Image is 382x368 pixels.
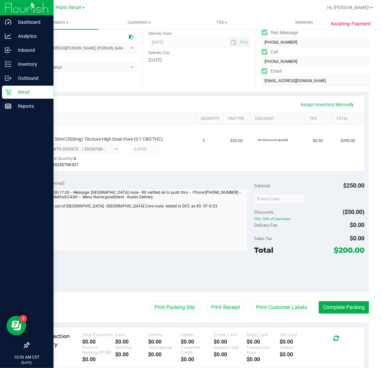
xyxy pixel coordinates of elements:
[115,332,148,337] div: Cash
[344,182,365,189] span: $250.00
[334,246,365,255] span: $200.00
[254,217,365,221] span: PED: 20% off purchase
[98,16,181,29] a: Customers
[3,354,51,360] p: 10:56 AM CDT
[319,301,369,314] button: Complete Packing
[230,138,243,144] span: $50.00
[5,75,11,81] inline-svg: Outbound
[99,20,180,25] span: Customers
[207,301,244,314] button: Print Receipt
[254,194,305,204] input: Promo Code
[252,301,311,314] button: Print Customer Labels
[286,20,322,25] span: Deliveries
[115,339,148,345] div: $0.00
[11,74,51,82] p: Outbound
[49,5,82,10] span: TX Plano Retail
[280,351,313,358] div: $0.00
[5,19,11,25] inline-svg: Dashboard
[214,345,247,350] div: Issued Credit
[41,154,124,167] div: Available Quantity:
[350,235,365,242] span: $0.00
[181,339,214,345] div: $0.00
[254,183,270,188] span: Subtotal
[247,332,280,337] div: Debit Card
[53,163,79,167] span: 20250708-021
[297,99,359,110] a: Assign Inventory Manually
[148,351,181,358] div: $0.00
[11,46,51,54] p: Inbound
[11,32,51,40] p: Analytics
[16,20,98,25] span: Purchases
[82,356,115,362] div: $0.00
[262,47,278,57] label: Call
[254,236,272,241] span: Sales Tax
[5,103,11,109] inline-svg: Reports
[181,356,214,362] div: $0.00
[5,47,11,53] inline-svg: Inbound
[214,351,247,358] div: $0.00
[254,206,273,218] span: Discounts
[262,37,369,47] input: Format: (999) 999-9999
[258,138,288,142] span: No discounts applied
[313,138,323,144] span: $0.00
[74,156,76,161] span: 0
[5,61,11,67] inline-svg: Inventory
[214,339,247,345] div: $0.00
[341,138,355,144] span: $200.00
[181,345,214,355] div: Customer Credit
[330,20,371,28] span: Awaiting Payment
[214,332,247,337] div: Credit Card
[263,16,345,29] a: Deliveries
[247,345,280,355] div: Transaction Fees
[262,28,298,37] label: Text Message
[38,116,193,121] a: SKU
[115,351,148,358] div: $0.00
[3,360,51,365] p: [DATE]
[247,356,280,362] div: $0.00
[254,246,273,255] span: Total
[150,301,199,314] button: Print Packing Slip
[350,221,365,228] span: $0.00
[148,332,181,337] div: CanPay
[82,345,115,355] div: Point of Banking (POB)
[336,116,356,121] a: Total
[5,33,11,39] inline-svg: Analytics
[41,136,163,142] span: TX SW 30ml (300mg) Tincture High Dose Pure (0:1 CBD:THC)
[247,339,280,345] div: $0.00
[148,345,181,350] div: Total Spendr
[11,102,51,110] p: Reports
[11,18,51,26] p: Dashboard
[327,5,370,10] span: Hi, [PERSON_NAME]!
[262,66,282,76] label: Email
[148,57,250,64] div: [DATE]
[115,345,148,350] div: AeroPay
[255,116,301,121] a: Discount
[254,222,277,228] span: Delivery Fee
[129,34,133,41] div: Copy address to clipboard
[280,339,313,345] div: $0.00
[11,60,51,68] p: Inventory
[228,116,247,121] a: Unit Price
[280,345,313,350] div: Voided
[82,332,115,337] div: Total Payments
[11,88,51,96] p: Retail
[82,339,115,345] div: $0.00
[280,332,313,337] div: Gift Card
[5,89,11,95] inline-svg: Retail
[262,57,369,66] input: Format: (999) 999-9999
[181,332,214,337] div: Check
[19,315,27,323] iframe: Resource center unread badge
[343,208,365,215] span: ($50.00)
[7,316,26,335] iframe: Resource center
[309,116,329,121] a: Tax
[203,138,205,144] span: 5
[201,116,220,121] a: Quantity
[148,339,181,345] div: $0.00
[16,16,98,29] a: Purchases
